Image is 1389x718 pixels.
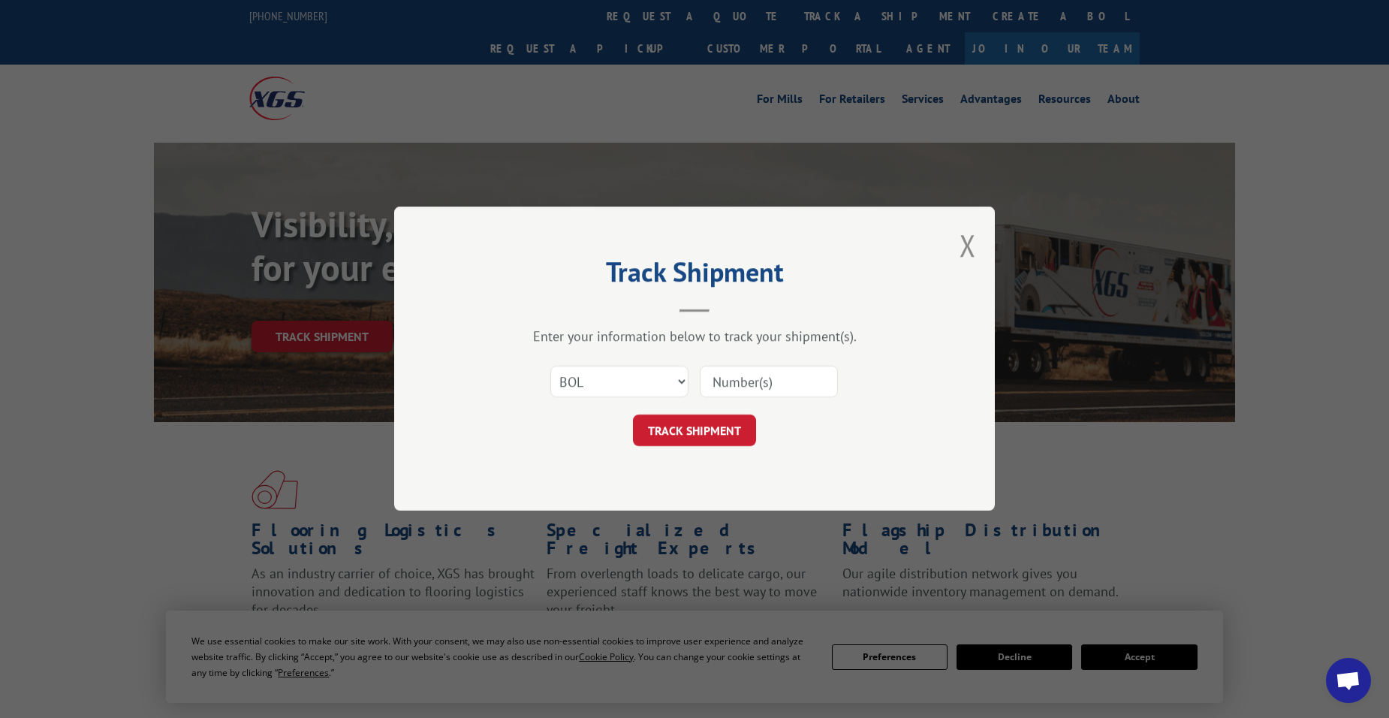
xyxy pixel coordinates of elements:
[469,328,920,345] div: Enter your information below to track your shipment(s).
[700,367,838,398] input: Number(s)
[469,261,920,290] h2: Track Shipment
[1326,658,1371,703] div: Open chat
[633,415,756,447] button: TRACK SHIPMENT
[960,225,976,265] button: Close modal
